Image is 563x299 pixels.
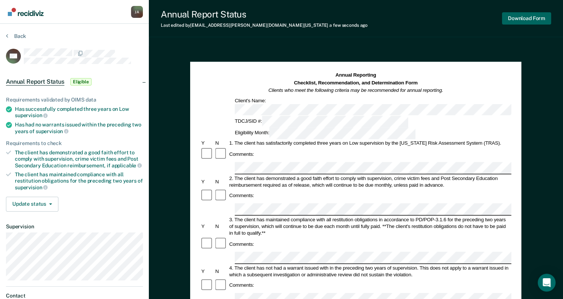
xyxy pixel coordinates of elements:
[6,97,143,103] div: Requirements validated by OIMS data
[234,116,409,128] div: TDCJ/SID #:
[161,9,368,20] div: Annual Report Status
[6,33,26,39] button: Back
[131,6,143,18] button: Profile dropdown button
[228,192,255,199] div: Comments:
[538,274,556,292] div: Open Intercom Messenger
[15,149,143,168] div: The client has demonstrated a good faith effort to comply with supervision, crime victim fees and...
[336,73,376,78] strong: Annual Reporting
[228,151,255,158] div: Comments:
[131,6,143,18] div: J A
[15,106,143,119] div: Has successfully completed three years on Low
[228,241,255,247] div: Comments:
[15,184,48,190] span: supervision
[294,80,418,86] strong: Checklist, Recommendation, and Determination Form
[15,122,143,134] div: Has had no warrants issued within the preceding two years of
[6,78,64,86] span: Annual Report Status
[161,23,368,28] div: Last edited by [EMAIL_ADDRESS][PERSON_NAME][DOMAIN_NAME][US_STATE]
[200,268,214,274] div: Y
[200,140,214,147] div: Y
[6,224,143,230] dt: Supervision
[228,175,511,188] div: 2. The client has demonstrated a good faith effort to comply with supervision, crime victim fees ...
[200,178,214,185] div: Y
[228,216,511,236] div: 3. The client has maintained compliance with all restitution obligations in accordance to PD/POP-...
[214,178,228,185] div: N
[6,293,143,299] dt: Contact
[228,282,255,289] div: Comments:
[112,163,142,168] span: applicable
[502,12,551,25] button: Download Form
[200,223,214,229] div: Y
[36,128,68,134] span: supervision
[234,128,417,139] div: Eligibility Month:
[15,171,143,190] div: The client has maintained compliance with all restitution obligations for the preceding two years of
[228,140,511,147] div: 1. The client has satisfactorily completed three years on Low supervision by the [US_STATE] Risk ...
[8,8,44,16] img: Recidiviz
[15,112,48,118] span: supervision
[269,87,444,93] em: Clients who meet the following criteria may be recommended for annual reporting.
[329,23,368,28] span: a few seconds ago
[70,78,92,86] span: Eligible
[6,197,58,212] button: Update status
[214,223,228,229] div: N
[214,268,228,274] div: N
[6,140,143,147] div: Requirements to check
[214,140,228,147] div: N
[228,264,511,278] div: 4. The client has not had a warrant issued with in the preceding two years of supervision. This d...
